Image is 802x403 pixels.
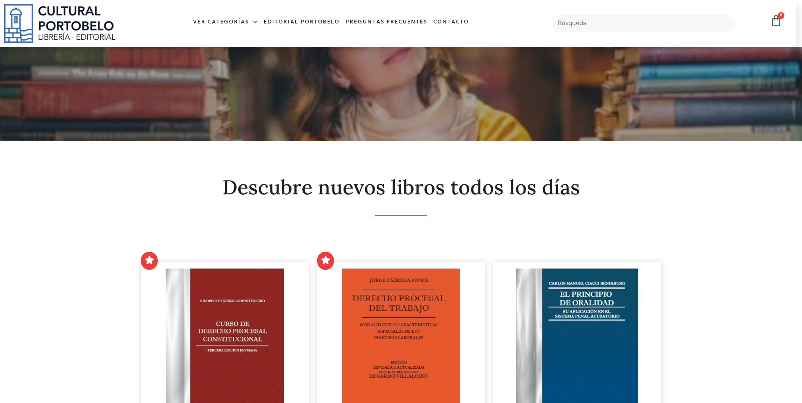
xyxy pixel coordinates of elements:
a: Ver Categorías [190,13,261,31]
span: 0 [778,12,784,19]
a: Editorial Portobelo [261,13,343,31]
a: 0 [770,15,782,27]
a: Contacto [430,13,472,31]
a: Preguntas frecuentes [343,13,430,31]
input: Búsqueda [551,15,734,32]
h2: Descubre nuevos libros todos los días [141,176,661,199]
